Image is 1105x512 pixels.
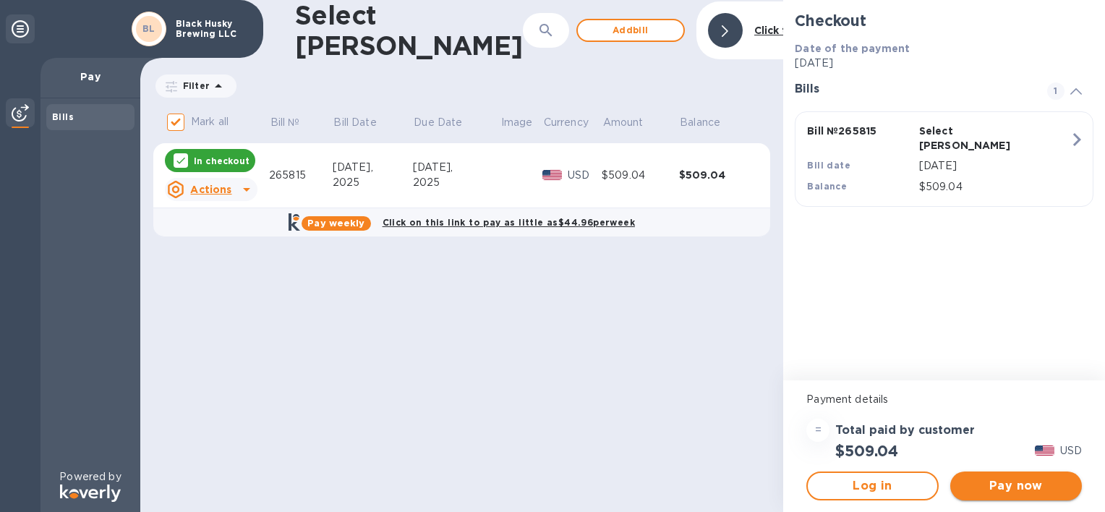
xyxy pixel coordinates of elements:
b: Bills [52,111,74,122]
p: [DATE] [795,56,1093,71]
div: $509.04 [602,168,679,183]
span: 1 [1047,82,1065,100]
b: Bill date [807,160,850,171]
button: Pay now [950,472,1082,500]
div: 2025 [413,175,500,190]
span: Amount [603,115,662,130]
div: [DATE], [333,160,413,175]
p: Bill № 265815 [807,124,913,138]
b: Click on this link to pay as little as $44.96 per week [383,217,635,228]
p: Select [PERSON_NAME] [919,124,1025,153]
div: 265815 [269,168,333,183]
button: Addbill [576,19,685,42]
div: = [806,419,829,442]
h3: Bills [795,82,1030,96]
p: USD [568,168,602,183]
button: Log in [806,472,938,500]
p: Currency [544,115,589,130]
h3: Total paid by customer [835,424,975,438]
b: Balance [807,181,847,192]
span: Add bill [589,22,672,39]
img: USD [542,170,562,180]
span: Balance [680,115,739,130]
p: Balance [680,115,720,130]
p: Payment details [806,392,1082,407]
p: Amount [603,115,644,130]
img: USD [1035,445,1054,456]
span: Bill № [270,115,319,130]
p: In checkout [194,155,249,167]
p: Filter [177,80,210,92]
p: Bill Date [333,115,376,130]
button: Bill №265815Select [PERSON_NAME]Bill date[DATE]Balance$509.04 [795,111,1093,207]
p: Image [501,115,533,130]
p: Powered by [59,469,121,485]
div: [DATE], [413,160,500,175]
b: Pay weekly [307,218,364,229]
div: $509.04 [679,168,756,182]
p: USD [1060,443,1082,458]
h2: $509.04 [835,442,898,460]
p: Pay [52,69,129,84]
b: Date of the payment [795,43,910,54]
p: Due Date [414,115,462,130]
b: BL [142,23,155,34]
span: Pay now [962,477,1070,495]
p: Mark all [191,114,229,129]
div: 2025 [333,175,413,190]
p: Bill № [270,115,300,130]
b: Click to hide [754,25,822,36]
p: Black Husky Brewing LLC [176,19,248,39]
span: Due Date [414,115,481,130]
img: Logo [60,485,121,502]
h2: Checkout [795,12,1093,30]
u: Actions [190,184,231,195]
p: $509.04 [919,179,1070,195]
p: [DATE] [919,158,1070,174]
span: Log in [819,477,925,495]
span: Bill Date [333,115,395,130]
